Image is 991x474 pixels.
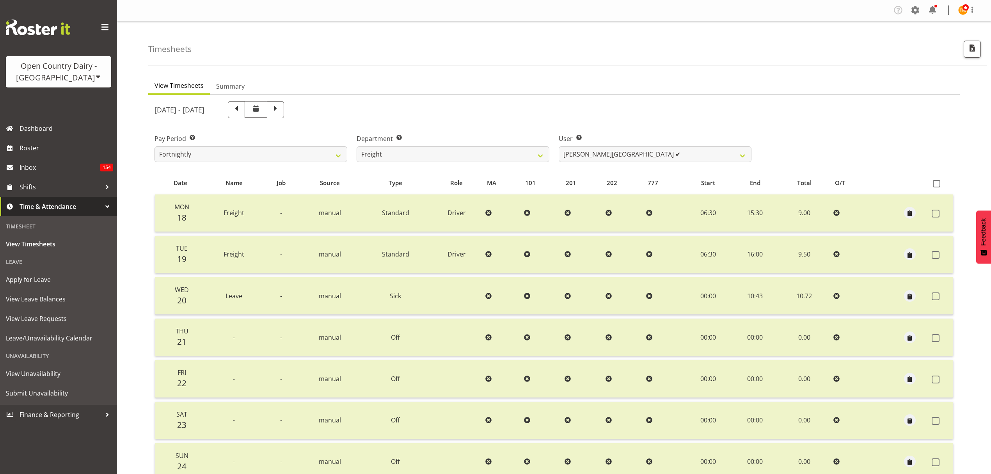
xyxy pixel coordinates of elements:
[6,238,111,250] span: View Timesheets
[20,162,100,173] span: Inbox
[177,419,186,430] span: 23
[648,178,658,187] span: 777
[778,277,830,315] td: 10.72
[964,41,981,58] button: Export CSV
[319,208,341,217] span: manual
[233,333,235,342] span: -
[607,178,617,187] span: 202
[155,81,204,90] span: View Timesheets
[6,313,111,324] span: View Leave Requests
[2,254,115,270] div: Leave
[750,178,760,187] span: End
[177,253,186,264] span: 19
[224,250,244,258] span: Freight
[319,416,341,424] span: manual
[450,178,463,187] span: Role
[2,348,115,364] div: Unavailability
[360,277,431,315] td: Sick
[2,309,115,328] a: View Leave Requests
[216,82,245,91] span: Summary
[280,292,282,300] span: -
[20,181,101,193] span: Shifts
[176,451,188,460] span: Sun
[280,250,282,258] span: -
[174,178,187,187] span: Date
[701,178,715,187] span: Start
[233,457,235,466] span: -
[6,368,111,380] span: View Unavailability
[448,250,466,258] span: Driver
[976,210,991,264] button: Feedback - Show survey
[2,289,115,309] a: View Leave Balances
[389,178,402,187] span: Type
[778,360,830,397] td: 0.00
[2,218,115,234] div: Timesheet
[2,270,115,289] a: Apply for Leave
[176,410,187,419] span: Sat
[2,328,115,348] a: Leave/Unavailability Calendar
[448,208,466,217] span: Driver
[566,178,576,187] span: 201
[177,295,186,306] span: 20
[559,134,751,143] label: User
[958,5,968,15] img: tim-magness10922.jpg
[319,250,341,258] span: manual
[6,293,111,305] span: View Leave Balances
[20,142,113,154] span: Roster
[732,319,778,356] td: 00:00
[684,402,732,439] td: 00:00
[835,178,845,187] span: O/T
[2,364,115,383] a: View Unavailability
[233,416,235,424] span: -
[280,208,282,217] span: -
[20,201,101,212] span: Time & Attendance
[778,236,830,273] td: 9.50
[178,368,186,377] span: Fri
[233,374,235,383] span: -
[778,319,830,356] td: 0.00
[357,134,549,143] label: Department
[684,194,732,232] td: 06:30
[177,461,186,472] span: 24
[360,402,431,439] td: Off
[360,319,431,356] td: Off
[980,218,987,246] span: Feedback
[224,208,244,217] span: Freight
[732,236,778,273] td: 16:00
[280,457,282,466] span: -
[20,409,101,421] span: Finance & Reporting
[778,402,830,439] td: 0.00
[360,360,431,397] td: Off
[797,178,812,187] span: Total
[684,277,732,315] td: 00:00
[6,20,70,35] img: Rosterit website logo
[778,194,830,232] td: 9.00
[280,374,282,383] span: -
[684,319,732,356] td: 00:00
[6,274,111,285] span: Apply for Leave
[177,212,186,223] span: 18
[732,360,778,397] td: 00:00
[319,333,341,342] span: manual
[684,236,732,273] td: 06:30
[280,416,282,424] span: -
[226,178,243,187] span: Name
[174,203,189,211] span: Mon
[319,374,341,383] span: manual
[732,402,778,439] td: 00:00
[226,292,242,300] span: Leave
[148,45,192,53] h4: Timesheets
[177,378,186,388] span: 22
[2,234,115,254] a: View Timesheets
[732,277,778,315] td: 10:43
[525,178,536,187] span: 101
[684,360,732,397] td: 00:00
[6,332,111,344] span: Leave/Unavailability Calendar
[320,178,340,187] span: Source
[176,327,188,335] span: Thu
[277,178,286,187] span: Job
[6,387,111,399] span: Submit Unavailability
[2,383,115,403] a: Submit Unavailability
[175,285,189,294] span: Wed
[14,60,103,84] div: Open Country Dairy - [GEOGRAPHIC_DATA]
